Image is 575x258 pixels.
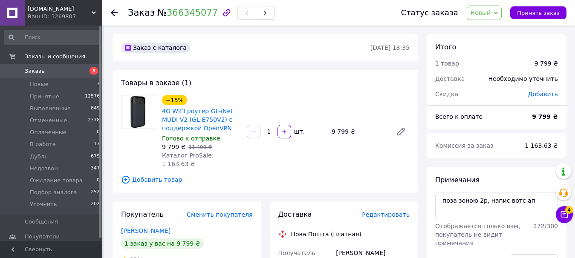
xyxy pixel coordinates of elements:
div: Статус заказа [401,9,458,17]
span: 12576 [85,93,100,100]
span: Сменить покупателя [187,211,252,218]
span: № [157,8,218,18]
textarea: поза зоною 2р, напис вотс ап [435,192,558,220]
span: Товары в заказе (1) [121,79,191,87]
span: 11 499 ₴ [188,144,212,150]
span: Добавить товар [121,175,410,184]
span: Подбор аналога [30,189,77,196]
span: Комиссия за заказ [435,142,494,149]
div: Ваш ID: 3269807 [28,13,102,20]
span: Получатель [278,249,315,256]
span: Уточнить [30,201,57,208]
div: 9 799 ₴ [328,126,389,138]
span: Заказы [25,67,46,75]
span: Доставка [435,75,465,82]
span: 272 / 300 [533,223,558,229]
span: 849 [91,105,100,112]
div: −15% [162,95,187,105]
input: Поиск [4,30,101,45]
span: 347 [91,165,100,172]
a: 4G WIFI роутер GL-iNet MUDI V2 (GL-E750V2) с поддержкой OpenVPN [162,108,233,132]
span: Скидка [435,91,458,97]
span: 0 [97,177,100,184]
span: 13 [94,140,100,148]
a: [PERSON_NAME] [121,227,170,234]
span: Каталог ProSale: 1 163.63 ₴ [162,152,214,167]
span: Новые [30,80,49,88]
span: za5aya.com [28,5,92,13]
span: Сообщения [25,218,58,226]
span: Принятые [30,93,59,100]
a: Редактировать [393,123,410,140]
div: Нова Пошта (платная) [289,230,364,238]
span: 4 [565,204,573,212]
span: Заказ [128,8,155,18]
span: Доставка [278,210,312,218]
div: Вернуться назад [111,9,118,17]
span: Всего к оплате [435,113,483,120]
span: 252 [91,189,100,196]
span: Дубль [30,153,48,161]
span: Примечания [435,176,480,184]
a: 366345077 [167,8,218,18]
span: 202 [91,201,100,208]
span: В работе [30,140,56,148]
span: 679 [91,153,100,161]
div: 1 заказ у вас на 9 799 ₴ [121,238,204,249]
div: Заказ с каталога [121,43,190,53]
img: 4G WIFI роутер GL-iNet MUDI V2 (GL-E750V2) с поддержкой OpenVPN [127,95,150,129]
span: Ожидание товара [30,177,83,184]
span: 0 [97,129,100,136]
span: Выполненные [30,105,71,112]
span: Редактировать [362,211,410,218]
button: Принять заказ [510,6,566,19]
div: шт. [292,127,306,136]
time: [DATE] 18:35 [370,44,410,51]
span: 3 [90,67,98,75]
span: 2378 [88,117,100,124]
span: Отображается только вам, покупатель не видит примечания [435,223,520,247]
span: 9 799 ₴ [162,143,185,150]
span: Новый [471,9,491,16]
span: 3 [97,80,100,88]
div: 9 799 ₴ [535,59,558,68]
span: Итого [435,43,456,51]
span: Отмененные [30,117,67,124]
span: Заказы и сообщения [25,53,85,60]
b: 9 799 ₴ [532,113,558,120]
span: Покупатель [121,210,164,218]
button: Чат с покупателем4 [556,206,573,223]
span: Добавить [528,91,558,97]
span: Недозвон [30,165,58,172]
span: Покупатели [25,233,60,241]
span: Готово к отправке [162,135,220,142]
span: Оплаченные [30,129,66,136]
div: Необходимо уточнить [483,69,563,88]
span: 1 163.63 ₴ [525,142,558,149]
span: 1 товар [435,60,459,67]
span: Принять заказ [517,10,560,16]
